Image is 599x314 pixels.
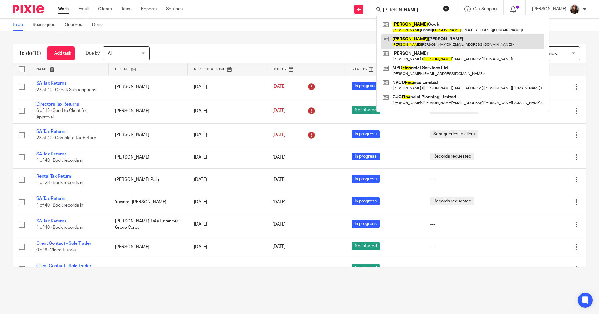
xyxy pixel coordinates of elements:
[352,264,380,272] span: Not started
[109,258,187,280] td: [PERSON_NAME]
[273,85,286,89] span: [DATE]
[532,6,566,12] p: [PERSON_NAME]
[109,236,187,258] td: [PERSON_NAME]
[36,81,66,86] a: SA Tax Returns
[36,109,87,120] span: 6 of 15 · Send to Client for Approval
[188,191,266,213] td: [DATE]
[443,5,449,12] button: Clear
[32,51,41,56] span: (18)
[430,221,501,228] div: ---
[188,236,266,258] td: [DATE]
[36,174,71,179] a: Rental Tax Return
[166,6,183,12] a: Settings
[352,242,380,250] span: Not started
[430,197,474,205] span: Records requested
[352,220,380,228] span: In progress
[19,50,41,57] h1: To do
[36,225,83,230] span: 1 of 40 · Book records in
[36,248,76,252] span: 0 of 9 · Video Tutorial
[352,197,380,205] span: In progress
[430,130,478,138] span: Sent queries to client
[36,181,83,185] span: 1 of 28 · Book records in
[108,51,112,56] span: All
[273,177,286,182] span: [DATE]
[36,158,83,163] span: 1 of 40 · Book records in
[188,213,266,236] td: [DATE]
[430,244,501,250] div: ---
[86,50,100,56] p: Due by
[121,6,132,12] a: Team
[430,266,501,272] div: ---
[352,82,380,90] span: In progress
[430,176,501,183] div: ---
[188,76,266,98] td: [DATE]
[430,153,474,160] span: Records requested
[36,264,91,268] a: Client Contact - Sole Trader
[383,8,439,13] input: Search
[36,129,66,134] a: SA Tax Returns
[473,7,497,11] span: Get Support
[109,124,187,146] td: [PERSON_NAME]
[13,19,28,31] a: To do
[188,98,266,123] td: [DATE]
[36,88,96,92] span: 23 of 40 · Check Subscriptions
[141,6,157,12] a: Reports
[188,124,266,146] td: [DATE]
[36,102,79,107] a: Directors Tax Returns
[273,133,286,137] span: [DATE]
[188,146,266,168] td: [DATE]
[273,267,286,271] span: [DATE]
[352,130,380,138] span: In progress
[36,152,66,156] a: SA Tax Returns
[273,222,286,227] span: [DATE]
[352,153,380,160] span: In progress
[109,98,187,123] td: [PERSON_NAME]
[188,258,266,280] td: [DATE]
[109,169,187,191] td: [PERSON_NAME] Pain
[109,146,187,168] td: [PERSON_NAME]
[36,241,91,246] a: Client Contact - Sole Trader
[92,19,107,31] a: Done
[13,5,44,13] img: Pixie
[188,169,266,191] td: [DATE]
[570,4,580,14] img: IMG_0011.jpg
[65,19,87,31] a: Snoozed
[58,6,69,12] a: Work
[36,136,96,140] span: 22 of 40 · Complete Tax Return
[36,219,66,223] a: SA Tax Returns
[47,46,75,60] a: + Add task
[78,6,89,12] a: Email
[273,200,286,204] span: [DATE]
[352,106,380,114] span: Not started
[36,203,83,207] span: 1 of 40 · Book records in
[33,19,60,31] a: Reassigned
[273,245,286,249] span: [DATE]
[109,76,187,98] td: [PERSON_NAME]
[273,108,286,113] span: [DATE]
[273,155,286,160] span: [DATE]
[109,191,187,213] td: Yuwaret [PERSON_NAME]
[109,213,187,236] td: [PERSON_NAME] T/As Lavender Grove Cares
[352,175,380,183] span: In progress
[98,6,112,12] a: Clients
[36,196,66,201] a: SA Tax Returns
